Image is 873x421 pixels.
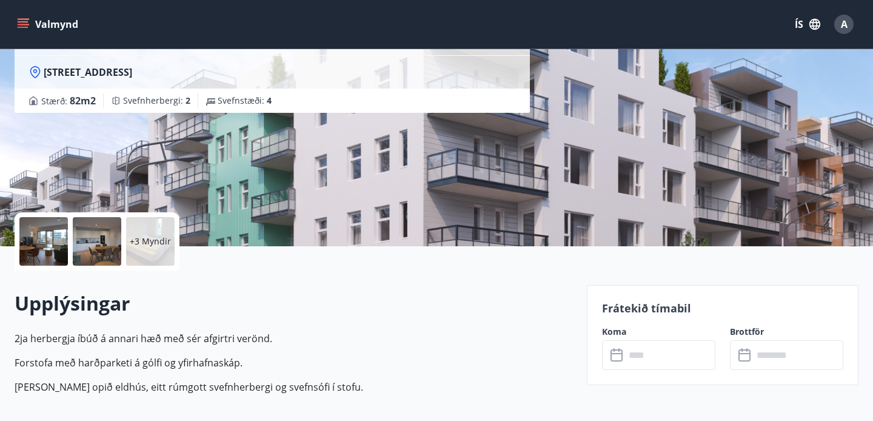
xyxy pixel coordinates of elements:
p: Forstofa með harðparketi á gólfi og yfirhafnaskáp. [15,355,572,370]
span: [STREET_ADDRESS] [44,66,132,79]
span: 2 [186,95,190,106]
button: menu [15,13,83,35]
p: +3 Myndir [130,235,171,248]
h2: Upplýsingar [15,290,572,317]
p: [PERSON_NAME] opið eldhús, eitt rúmgott svefnherbergi og svefnsófi í stofu. [15,380,572,394]
span: 4 [267,95,272,106]
span: Stærð : [41,93,96,108]
span: 82 m2 [70,94,96,107]
p: Frátekið tímabil [602,300,843,316]
span: A [841,18,848,31]
button: ÍS [788,13,827,35]
p: 2ja herbergja íbúð á annari hæð með sér afgirtri verönd. [15,331,572,346]
button: A [829,10,858,39]
span: Svefnherbergi : [123,95,190,107]
span: Svefnstæði : [218,95,272,107]
label: Koma [602,326,715,338]
label: Brottför [730,326,843,338]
